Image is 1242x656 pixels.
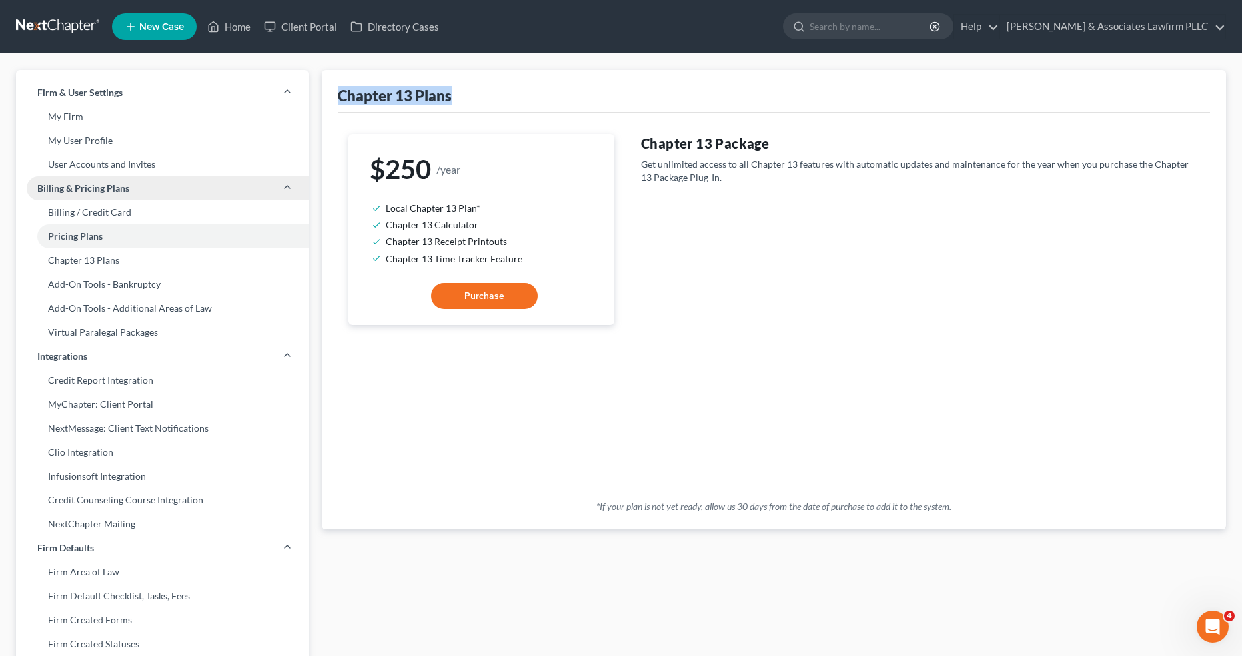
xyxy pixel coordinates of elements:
[16,153,309,176] a: User Accounts and Invites
[348,500,1199,513] p: *If your plan is not yet ready, allow us 30 days from the date of purchase to add it to the system.
[16,344,309,368] a: Integrations
[386,233,588,250] li: Chapter 13 Receipt Printouts
[16,464,309,488] a: Infusionsoft Integration
[37,350,87,363] span: Integrations
[16,440,309,464] a: Clio Integration
[641,134,1199,153] h4: Chapter 13 Package
[16,176,309,200] a: Billing & Pricing Plans
[1000,15,1225,39] a: [PERSON_NAME] & Associates Lawfirm PLLC
[16,368,309,392] a: Credit Report Integration
[16,536,309,560] a: Firm Defaults
[16,512,309,536] a: NextChapter Mailing
[16,105,309,129] a: My Firm
[16,248,309,272] a: Chapter 13 Plans
[16,392,309,416] a: MyChapter: Client Portal
[37,182,129,195] span: Billing & Pricing Plans
[201,15,257,39] a: Home
[338,86,452,105] div: Chapter 13 Plans
[139,22,184,32] span: New Case
[436,164,460,175] small: /year
[344,15,446,39] a: Directory Cases
[1197,611,1229,643] iframe: Intercom live chat
[431,283,538,310] button: Purchase
[16,560,309,584] a: Firm Area of Law
[16,584,309,608] a: Firm Default Checklist, Tasks, Fees
[386,250,588,267] li: Chapter 13 Time Tracker Feature
[37,86,123,99] span: Firm & User Settings
[464,290,504,302] span: Purchase
[257,15,344,39] a: Client Portal
[16,272,309,296] a: Add-On Tools - Bankruptcy
[16,488,309,512] a: Credit Counseling Course Integration
[954,15,999,39] a: Help
[386,216,588,233] li: Chapter 13 Calculator
[16,81,309,105] a: Firm & User Settings
[16,296,309,320] a: Add-On Tools - Additional Areas of Law
[16,416,309,440] a: NextMessage: Client Text Notifications
[16,608,309,632] a: Firm Created Forms
[386,200,588,216] li: Local Chapter 13 Plan*
[1224,611,1235,621] span: 4
[16,320,309,344] a: Virtual Paralegal Packages
[37,541,94,555] span: Firm Defaults
[16,200,309,224] a: Billing / Credit Card
[641,158,1199,184] p: Get unlimited access to all Chapter 13 features with automatic updates and maintenance for the ye...
[16,632,309,656] a: Firm Created Statuses
[370,155,593,184] h1: $250
[810,14,931,39] input: Search by name...
[16,224,309,248] a: Pricing Plans
[16,129,309,153] a: My User Profile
